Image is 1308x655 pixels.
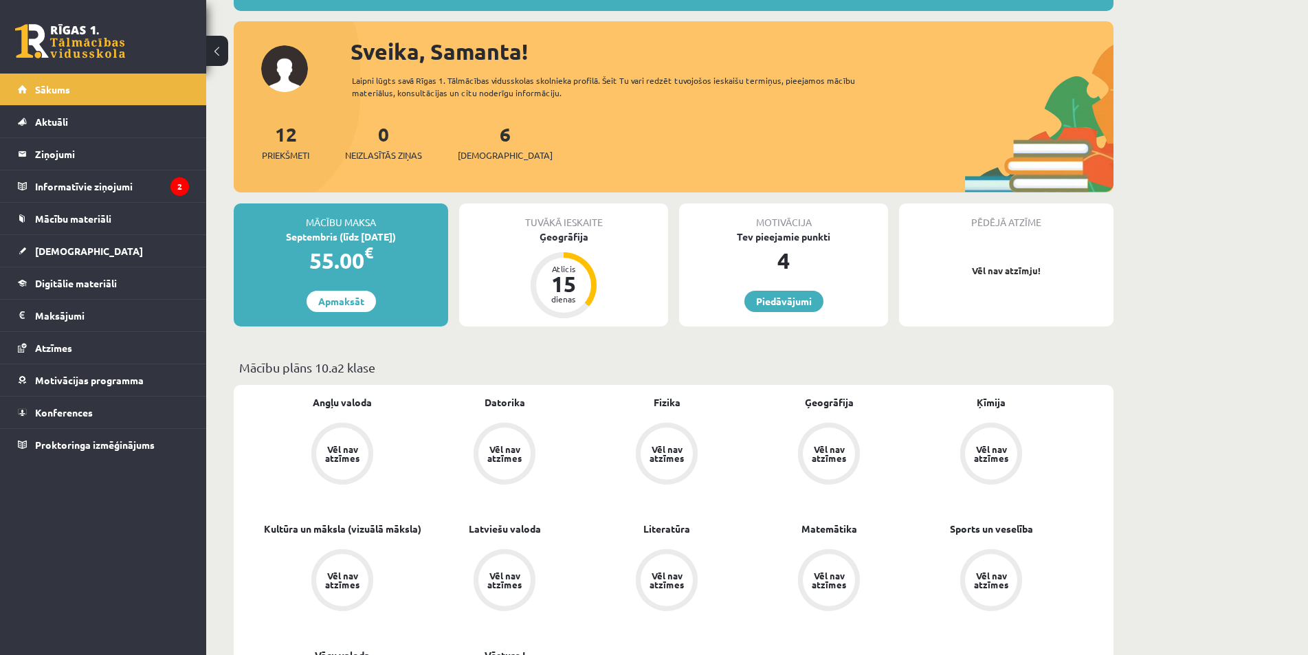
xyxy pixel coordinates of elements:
[423,423,586,487] a: Vēl nav atzīmes
[18,332,189,364] a: Atzīmes
[262,122,309,162] a: 12Priekšmeti
[586,549,748,614] a: Vēl nav atzīmes
[18,203,189,234] a: Mācību materiāli
[323,445,362,463] div: Vēl nav atzīmes
[35,170,189,202] legend: Informatīvie ziņojumi
[239,358,1108,377] p: Mācību plāns 10.a2 klase
[654,395,680,410] a: Fizika
[264,522,421,536] a: Kultūra un māksla (vizuālā māksla)
[307,291,376,312] a: Apmaksāt
[345,148,422,162] span: Neizlasītās ziņas
[647,571,686,589] div: Vēl nav atzīmes
[910,423,1072,487] a: Vēl nav atzīmes
[35,374,144,386] span: Motivācijas programma
[351,35,1113,68] div: Sveika, Samanta!
[35,406,93,419] span: Konferences
[459,230,668,320] a: Ģeogrāfija Atlicis 15 dienas
[15,24,125,58] a: Rīgas 1. Tālmācības vidusskola
[543,295,584,303] div: dienas
[18,429,189,460] a: Proktoringa izmēģinājums
[972,571,1010,589] div: Vēl nav atzīmes
[459,230,668,244] div: Ģeogrāfija
[18,235,189,267] a: [DEMOGRAPHIC_DATA]
[18,397,189,428] a: Konferences
[485,571,524,589] div: Vēl nav atzīmes
[485,395,525,410] a: Datorika
[459,203,668,230] div: Tuvākā ieskaite
[18,106,189,137] a: Aktuāli
[543,265,584,273] div: Atlicis
[458,148,553,162] span: [DEMOGRAPHIC_DATA]
[18,300,189,331] a: Maksājumi
[234,244,448,277] div: 55.00
[234,203,448,230] div: Mācību maksa
[469,522,541,536] a: Latviešu valoda
[910,549,1072,614] a: Vēl nav atzīmes
[18,267,189,299] a: Digitālie materiāli
[313,395,372,410] a: Angļu valoda
[35,277,117,289] span: Digitālie materiāli
[458,122,553,162] a: 6[DEMOGRAPHIC_DATA]
[35,115,68,128] span: Aktuāli
[748,549,910,614] a: Vēl nav atzīmes
[801,522,857,536] a: Matemātika
[972,445,1010,463] div: Vēl nav atzīmes
[679,203,888,230] div: Motivācija
[805,395,854,410] a: Ģeogrāfija
[35,300,189,331] legend: Maksājumi
[744,291,823,312] a: Piedāvājumi
[345,122,422,162] a: 0Neizlasītās ziņas
[543,273,584,295] div: 15
[586,423,748,487] a: Vēl nav atzīmes
[906,264,1107,278] p: Vēl nav atzīmju!
[810,571,848,589] div: Vēl nav atzīmes
[18,74,189,105] a: Sākums
[810,445,848,463] div: Vēl nav atzīmes
[647,445,686,463] div: Vēl nav atzīmes
[899,203,1113,230] div: Pēdējā atzīme
[35,438,155,451] span: Proktoringa izmēģinājums
[485,445,524,463] div: Vēl nav atzīmes
[35,83,70,96] span: Sākums
[679,244,888,277] div: 4
[35,342,72,354] span: Atzīmes
[170,177,189,196] i: 2
[18,138,189,170] a: Ziņojumi
[977,395,1006,410] a: Ķīmija
[748,423,910,487] a: Vēl nav atzīmes
[35,212,111,225] span: Mācību materiāli
[364,243,373,263] span: €
[323,571,362,589] div: Vēl nav atzīmes
[35,245,143,257] span: [DEMOGRAPHIC_DATA]
[18,364,189,396] a: Motivācijas programma
[261,549,423,614] a: Vēl nav atzīmes
[262,148,309,162] span: Priekšmeti
[950,522,1033,536] a: Sports un veselība
[643,522,690,536] a: Literatūra
[352,74,880,99] div: Laipni lūgts savā Rīgas 1. Tālmācības vidusskolas skolnieka profilā. Šeit Tu vari redzēt tuvojošo...
[234,230,448,244] div: Septembris (līdz [DATE])
[35,138,189,170] legend: Ziņojumi
[18,170,189,202] a: Informatīvie ziņojumi2
[261,423,423,487] a: Vēl nav atzīmes
[679,230,888,244] div: Tev pieejamie punkti
[423,549,586,614] a: Vēl nav atzīmes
